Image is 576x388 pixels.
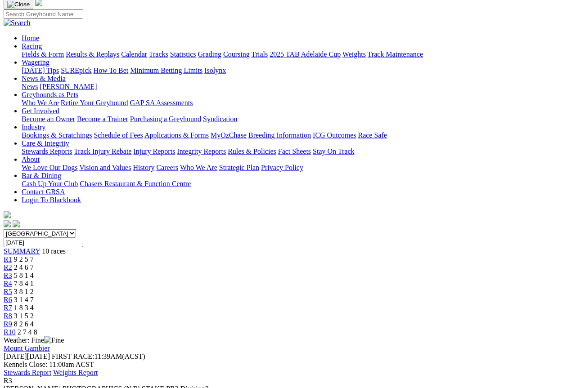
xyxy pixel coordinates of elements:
img: facebook.svg [4,220,11,227]
a: [DATE] Tips [22,67,59,74]
span: 3 1 5 2 [14,312,34,320]
span: 11:39AM(ACST) [52,352,145,360]
a: Tracks [149,50,168,58]
a: News [22,83,38,90]
a: Vision and Values [79,164,131,171]
a: Rules & Policies [228,147,276,155]
a: Wagering [22,58,49,66]
a: Privacy Policy [261,164,303,171]
span: [DATE] [4,352,27,360]
a: Racing [22,42,42,50]
a: Coursing [223,50,250,58]
a: Stay On Track [313,147,354,155]
a: SUREpick [61,67,91,74]
a: Strategic Plan [219,164,259,171]
a: Results & Replays [66,50,119,58]
a: Isolynx [204,67,226,74]
a: Trials [251,50,268,58]
a: Home [22,34,39,42]
span: Weather: Fine [4,336,64,344]
span: 7 8 4 1 [14,280,34,287]
a: Become an Owner [22,115,75,123]
a: Cash Up Your Club [22,180,78,187]
span: 5 8 1 4 [14,272,34,279]
span: SUMMARY [4,247,40,255]
a: Statistics [170,50,196,58]
a: [PERSON_NAME] [40,83,97,90]
a: Become a Trainer [77,115,128,123]
a: Careers [156,164,178,171]
a: Industry [22,123,45,131]
a: R5 [4,288,12,295]
a: Greyhounds as Pets [22,91,78,98]
a: Stewards Report [4,369,51,376]
img: Close [7,1,30,8]
span: 8 2 6 4 [14,320,34,328]
a: Weights [342,50,366,58]
span: 3 1 4 7 [14,296,34,303]
a: Schedule of Fees [94,131,143,139]
a: GAP SA Assessments [130,99,193,107]
a: Fact Sheets [278,147,311,155]
input: Select date [4,238,83,247]
a: Calendar [121,50,147,58]
a: Bar & Dining [22,172,61,179]
a: Applications & Forms [144,131,209,139]
a: Minimum Betting Limits [130,67,202,74]
a: 2025 TAB Adelaide Cup [270,50,341,58]
a: R7 [4,304,12,312]
span: R2 [4,263,12,271]
a: R6 [4,296,12,303]
a: ICG Outcomes [313,131,356,139]
span: 2 7 4 8 [18,328,37,336]
span: FIRST RACE: [52,352,94,360]
span: 1 8 3 4 [14,304,34,312]
img: twitter.svg [13,220,20,227]
div: Care & Integrity [22,147,572,156]
a: Weights Report [53,369,98,376]
div: About [22,164,572,172]
span: 3 8 1 2 [14,288,34,295]
a: Injury Reports [133,147,175,155]
a: Track Maintenance [368,50,423,58]
a: About [22,156,40,163]
a: Race Safe [358,131,387,139]
a: Who We Are [22,99,59,107]
a: Contact GRSA [22,188,65,196]
a: Care & Integrity [22,139,69,147]
a: MyOzChase [211,131,247,139]
a: R8 [4,312,12,320]
div: Racing [22,50,572,58]
span: 2 4 6 7 [14,263,34,271]
div: Wagering [22,67,572,75]
span: R3 [4,377,12,384]
a: Retire Your Greyhound [61,99,128,107]
a: R1 [4,255,12,263]
div: Greyhounds as Pets [22,99,572,107]
span: R4 [4,280,12,287]
a: Chasers Restaurant & Function Centre [80,180,191,187]
a: Grading [198,50,221,58]
a: Track Injury Rebate [74,147,131,155]
a: Stewards Reports [22,147,72,155]
div: Industry [22,131,572,139]
a: Syndication [203,115,237,123]
a: R10 [4,328,16,336]
a: Login To Blackbook [22,196,81,204]
a: R9 [4,320,12,328]
img: Fine [44,336,64,344]
span: [DATE] [4,352,50,360]
img: logo-grsa-white.png [4,211,11,219]
a: History [133,164,154,171]
span: 9 2 5 7 [14,255,34,263]
div: Get Involved [22,115,572,123]
a: R3 [4,272,12,279]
